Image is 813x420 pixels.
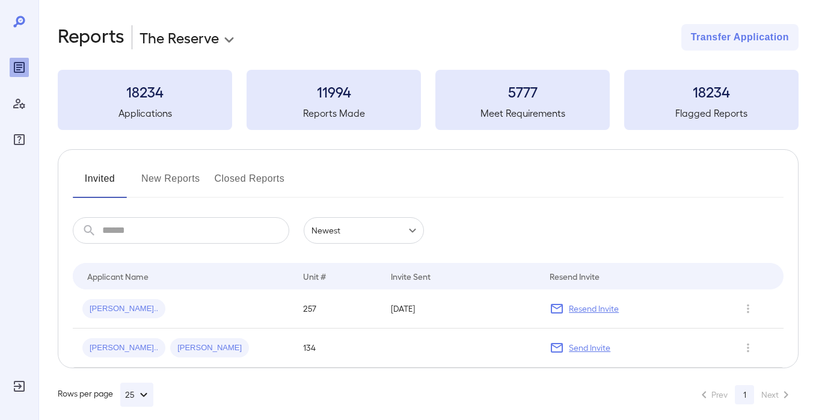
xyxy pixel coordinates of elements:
[569,342,610,354] p: Send Invite
[141,169,200,198] button: New Reports
[58,70,799,130] summary: 18234Applications11994Reports Made5777Meet Requirements18234Flagged Reports
[10,58,29,77] div: Reports
[692,385,799,404] nav: pagination navigation
[550,269,600,283] div: Resend Invite
[681,24,799,51] button: Transfer Application
[735,385,754,404] button: page 1
[293,289,382,329] td: 257
[10,377,29,396] div: Log Out
[82,303,165,315] span: [PERSON_NAME]..
[247,82,421,101] h3: 11994
[82,342,165,354] span: [PERSON_NAME]..
[293,329,382,368] td: 134
[435,82,610,101] h3: 5777
[435,106,610,120] h5: Meet Requirements
[304,217,424,244] div: Newest
[303,269,326,283] div: Unit #
[391,269,431,283] div: Invite Sent
[140,28,219,47] p: The Reserve
[215,169,285,198] button: Closed Reports
[10,94,29,113] div: Manage Users
[381,289,540,329] td: [DATE]
[58,106,232,120] h5: Applications
[73,169,127,198] button: Invited
[87,269,149,283] div: Applicant Name
[58,82,232,101] h3: 18234
[170,342,249,354] span: [PERSON_NAME]
[738,338,758,357] button: Row Actions
[569,303,619,315] p: Resend Invite
[10,130,29,149] div: FAQ
[120,383,153,407] button: 25
[738,299,758,318] button: Row Actions
[624,106,799,120] h5: Flagged Reports
[624,82,799,101] h3: 18234
[58,383,153,407] div: Rows per page
[247,106,421,120] h5: Reports Made
[58,24,124,51] h2: Reports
